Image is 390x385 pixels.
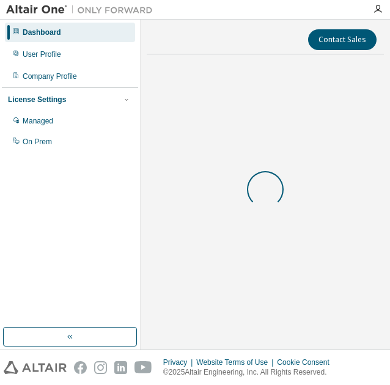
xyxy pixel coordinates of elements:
[23,71,77,81] div: Company Profile
[134,361,152,374] img: youtube.svg
[277,358,336,367] div: Cookie Consent
[74,361,87,374] img: facebook.svg
[6,4,159,16] img: Altair One
[308,29,377,50] button: Contact Sales
[94,361,107,374] img: instagram.svg
[23,116,53,126] div: Managed
[23,50,61,59] div: User Profile
[114,361,127,374] img: linkedin.svg
[8,95,66,105] div: License Settings
[196,358,277,367] div: Website Terms of Use
[23,137,52,147] div: On Prem
[4,361,67,374] img: altair_logo.svg
[163,367,337,378] p: © 2025 Altair Engineering, Inc. All Rights Reserved.
[23,28,61,37] div: Dashboard
[163,358,196,367] div: Privacy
